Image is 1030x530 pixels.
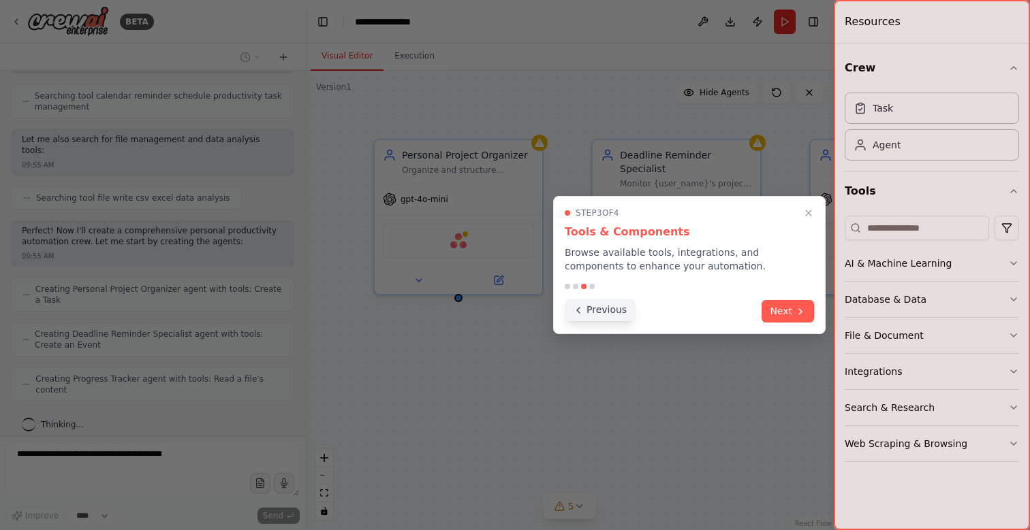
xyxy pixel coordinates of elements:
button: Hide left sidebar [313,12,332,31]
span: Step 3 of 4 [576,208,619,218]
h3: Tools & Components [565,224,814,240]
button: Next [762,300,814,322]
button: Previous [565,299,635,321]
p: Browse available tools, integrations, and components to enhance your automation. [565,246,814,273]
button: Close walkthrough [800,205,817,221]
